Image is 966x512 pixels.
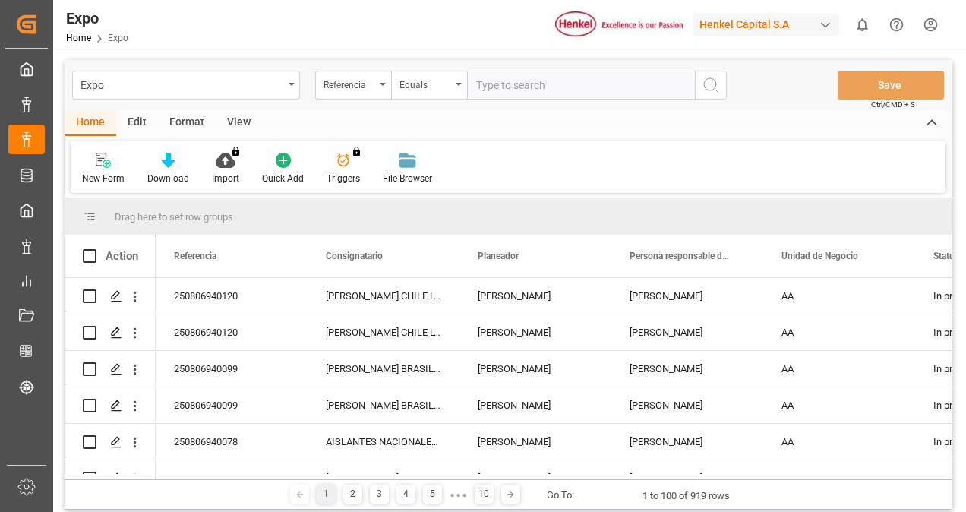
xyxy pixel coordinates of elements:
[65,278,156,314] div: Press SPACE to select this row.
[158,110,216,136] div: Format
[370,485,389,504] div: 3
[611,278,763,314] div: [PERSON_NAME]
[879,8,914,42] button: Help Center
[475,485,494,504] div: 10
[611,314,763,350] div: [PERSON_NAME]
[630,251,731,261] span: Persona responsable de seguimiento
[156,387,308,423] div: 250806940099
[763,314,915,350] div: AA
[72,71,300,100] button: open menu
[66,33,91,43] a: Home
[65,110,116,136] div: Home
[763,424,915,460] div: AA
[467,71,695,100] input: Type to search
[781,251,858,261] span: Unidad de Negocio
[156,424,308,460] div: 250806940078
[396,485,415,504] div: 4
[326,251,383,261] span: Consignatario
[611,387,763,423] div: [PERSON_NAME]
[262,172,304,185] div: Quick Add
[611,460,763,496] div: [PERSON_NAME]
[459,424,611,460] div: [PERSON_NAME]
[399,74,451,92] div: Equals
[315,71,391,100] button: open menu
[611,351,763,387] div: [PERSON_NAME]
[933,251,959,261] span: Status
[478,251,519,261] span: Planeador
[838,71,944,100] button: Save
[343,485,362,504] div: 2
[308,424,459,460] div: AISLANTES NACIONALES SPA
[156,278,308,314] div: 250806940120
[308,278,459,314] div: [PERSON_NAME] CHILE LTDA.
[156,351,308,387] div: 250806940099
[423,485,442,504] div: 5
[459,314,611,350] div: [PERSON_NAME]
[308,351,459,387] div: [PERSON_NAME] BRASIL LTDA.
[642,488,730,504] div: 1 to 100 of 919 rows
[156,314,308,350] div: 250806940120
[695,71,727,100] button: search button
[65,460,156,497] div: Press SPACE to select this row.
[156,460,308,496] div: 250806940098
[391,71,467,100] button: open menu
[106,249,138,263] div: Action
[763,278,915,314] div: AA
[845,8,879,42] button: show 0 new notifications
[871,99,915,110] span: Ctrl/CMD + S
[450,489,466,501] div: ● ● ●
[308,460,459,496] div: [PERSON_NAME] PERUANA, S.A.
[65,351,156,387] div: Press SPACE to select this row.
[763,351,915,387] div: AA
[115,211,233,223] span: Drag here to set row groups
[324,74,375,92] div: Referencia
[147,172,189,185] div: Download
[308,387,459,423] div: [PERSON_NAME] BRASIL LTDA.
[459,278,611,314] div: [PERSON_NAME]
[693,10,845,39] button: Henkel Capital S.A
[317,485,336,504] div: 1
[65,387,156,424] div: Press SPACE to select this row.
[547,488,574,503] div: Go To:
[763,460,915,496] div: AA
[383,172,432,185] div: File Browser
[66,7,128,30] div: Expo
[116,110,158,136] div: Edit
[763,387,915,423] div: AA
[459,351,611,387] div: [PERSON_NAME]
[611,424,763,460] div: [PERSON_NAME]
[459,387,611,423] div: [PERSON_NAME]
[308,314,459,350] div: [PERSON_NAME] CHILE LTDA.
[65,424,156,460] div: Press SPACE to select this row.
[459,460,611,496] div: [PERSON_NAME]
[216,110,262,136] div: View
[80,74,283,93] div: Expo
[82,172,125,185] div: New Form
[555,11,683,38] img: Henkel%20logo.jpg_1689854090.jpg
[65,314,156,351] div: Press SPACE to select this row.
[174,251,216,261] span: Referencia
[693,14,839,36] div: Henkel Capital S.A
